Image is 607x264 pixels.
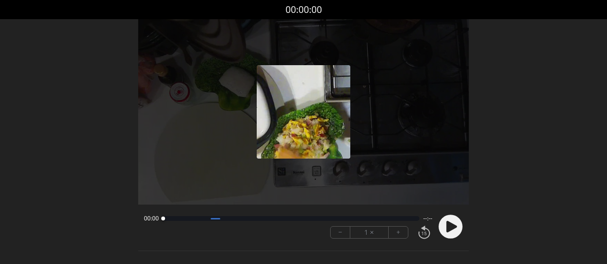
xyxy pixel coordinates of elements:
[331,227,350,238] button: −
[389,227,408,238] button: +
[144,215,159,222] span: 00:00
[286,3,322,17] a: 00:00:00
[423,215,432,222] span: --:--
[350,227,389,238] div: 1 ×
[257,65,350,159] img: Poster Image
